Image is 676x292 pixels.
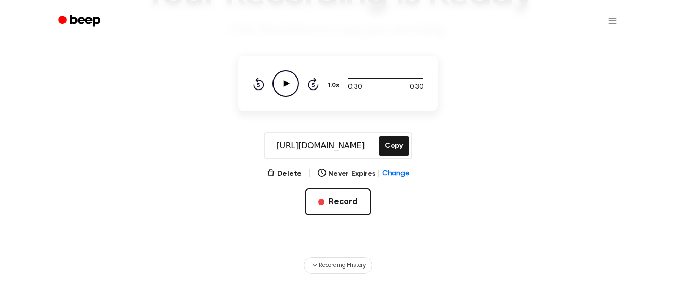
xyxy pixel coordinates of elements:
span: Recording History [319,261,366,270]
a: Beep [51,11,110,31]
button: Open menu [600,8,625,33]
span: 0:30 [348,82,361,93]
button: Record [305,188,371,215]
button: Never Expires|Change [318,169,409,180]
button: Copy [379,136,409,156]
button: 1.0x [327,77,343,94]
button: Recording History [304,257,372,274]
span: | [378,169,380,180]
span: 0:30 [410,82,423,93]
button: Delete [267,169,302,180]
span: | [308,168,311,180]
span: Change [382,169,409,180]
